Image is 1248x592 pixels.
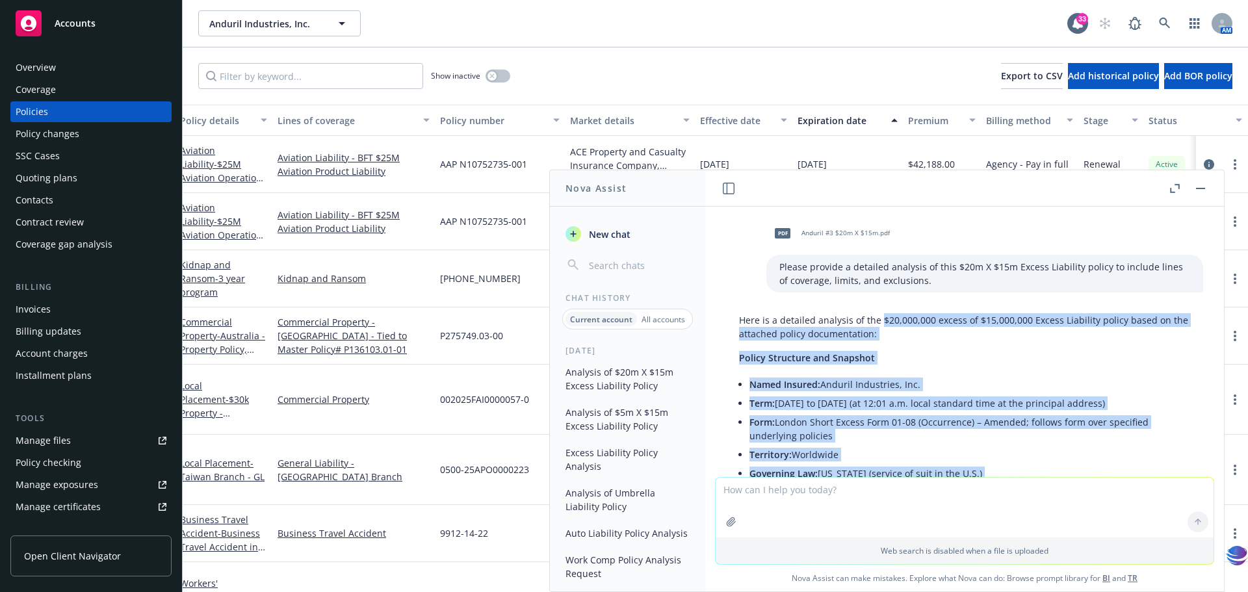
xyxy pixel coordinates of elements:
[180,457,265,483] span: - Taiwan Branch - GL
[1068,70,1159,82] span: Add historical policy
[278,315,430,356] a: Commercial Property - [GEOGRAPHIC_DATA] - Tied to Master Policy# P136103.01-01
[180,158,266,198] span: - $25M Aviation Operation for BFT - DUPLICATE
[1164,70,1232,82] span: Add BOR policy
[749,416,775,428] span: Form:
[1227,157,1243,172] a: more
[1001,63,1063,89] button: Export to CSV
[695,105,792,136] button: Effective date
[16,496,101,517] div: Manage certificates
[1122,10,1148,36] a: Report a Bug
[1001,70,1063,82] span: Export to CSV
[700,114,773,127] div: Effective date
[16,474,98,495] div: Manage exposures
[440,463,529,476] span: 0500-25APO0000223
[180,329,265,383] span: - Australia - Property Policy, Tied to Master # P136103.01-01
[766,217,892,250] div: pdfAnduril #3 $20m X $15m.pdf
[570,314,632,325] p: Current account
[10,321,172,342] a: Billing updates
[180,316,265,383] a: Commercial Property
[16,101,48,122] div: Policies
[798,114,883,127] div: Expiration date
[560,522,695,544] button: Auto Liability Policy Analysis
[10,430,172,451] a: Manage files
[642,314,685,325] p: All accounts
[180,215,263,296] span: - $25M Aviation Operation for BFT - annual premium of $42,188 for 23-24 and 24-25
[749,467,818,480] span: Governing Law:
[986,114,1059,127] div: Billing method
[1227,214,1243,229] a: more
[749,375,1190,394] li: Anduril Industries, Inc.
[723,545,1206,556] p: Web search is disabled when a file is uploaded
[908,114,961,127] div: Premium
[986,157,1069,171] span: Agency - Pay in full
[560,402,695,437] button: Analysis of $5m X $15m Excess Liability Policy
[1084,114,1124,127] div: Stage
[565,105,695,136] button: Market details
[10,168,172,188] a: Quoting plans
[16,79,56,100] div: Coverage
[278,151,430,178] a: Aviation Liability - BFT $25M Aviation Product Liability
[10,190,172,211] a: Contacts
[1068,63,1159,89] button: Add historical policy
[775,228,790,238] span: pdf
[180,380,262,446] a: Local Placement
[1227,462,1243,478] a: more
[1226,543,1248,567] img: svg+xml;base64,PHN2ZyB3aWR0aD0iMzQiIGhlaWdodD0iMzQiIHZpZXdCb3g9IjAgMCAzNCAzNCIgZmlsbD0ibm9uZSIgeG...
[24,549,121,563] span: Open Client Navigator
[10,474,172,495] a: Manage exposures
[1201,157,1217,172] a: circleInformation
[198,63,423,89] input: Filter by keyword...
[565,181,627,195] h1: Nova Assist
[278,393,430,406] a: Commercial Property
[16,234,112,255] div: Coverage gap analysis
[10,452,172,473] a: Policy checking
[1076,13,1088,25] div: 33
[903,105,981,136] button: Premium
[440,526,488,540] span: 9912-14-22
[180,259,245,298] a: Kidnap and Ransom
[570,145,690,172] div: ACE Property and Casualty Insurance Company, Chubb Group
[16,190,53,211] div: Contacts
[981,105,1078,136] button: Billing method
[710,565,1219,591] span: Nova Assist can make mistakes. Explore what Nova can do: Browse prompt library for and
[440,114,545,127] div: Policy number
[749,413,1190,445] li: London Short Excess Form 01-08 (Occurrence) – Amended; follows form over specified underlying pol...
[1227,328,1243,344] a: more
[801,229,890,237] span: Anduril #3 $20m X $15m.pdf
[175,105,272,136] button: Policy details
[16,365,92,386] div: Installment plans
[278,272,430,285] a: Kidnap and Ransom
[16,519,81,539] div: Manage claims
[1084,157,1121,171] span: Renewal
[440,329,503,342] span: P275749.03-00
[10,365,172,386] a: Installment plans
[586,256,690,274] input: Search chats
[749,464,1190,483] li: [US_STATE] (service of suit in the U.S.)
[10,412,172,425] div: Tools
[10,101,172,122] a: Policies
[440,214,527,228] span: AAP N10752735-001
[16,321,81,342] div: Billing updates
[749,397,775,409] span: Term:
[198,10,361,36] button: Anduril Industries, Inc.
[440,157,527,171] span: AAP N10752735-001
[1182,10,1208,36] a: Switch app
[560,549,695,584] button: Work Comp Policy Analysis Request
[10,234,172,255] a: Coverage gap analysis
[16,123,79,144] div: Policy changes
[10,343,172,364] a: Account charges
[10,496,172,517] a: Manage certificates
[1143,105,1247,136] button: Status
[1227,271,1243,287] a: more
[180,457,265,483] a: Local Placement
[278,526,430,540] a: Business Travel Accident
[10,212,172,233] a: Contract review
[1164,63,1232,89] button: Add BOR policy
[180,114,253,127] div: Policy details
[1149,114,1228,127] div: Status
[16,168,77,188] div: Quoting plans
[209,17,322,31] span: Anduril Industries, Inc.
[560,222,695,246] button: New chat
[1078,105,1143,136] button: Stage
[1227,526,1243,541] a: more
